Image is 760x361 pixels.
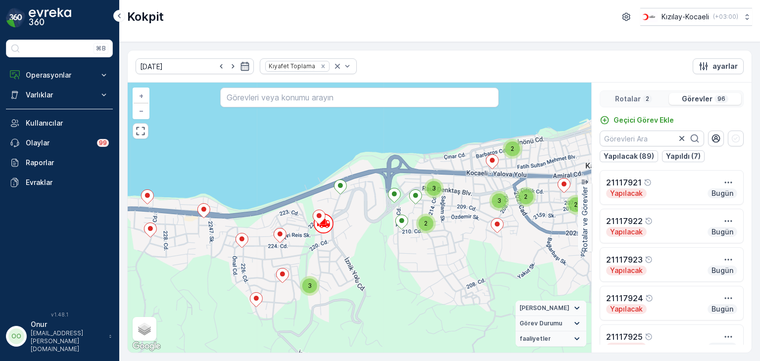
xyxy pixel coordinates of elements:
[711,266,734,275] p: Bugün
[130,340,163,353] a: Bu bölgeyi Google Haritalar'da açın (yeni pencerede açılır)
[566,195,586,215] div: 2
[606,177,642,188] p: 21117921
[682,94,712,104] p: Görevler
[516,187,536,207] div: 2
[609,188,644,198] p: Yapılacak
[139,106,144,115] span: −
[662,12,709,22] p: Kızılay-Kocaeli
[574,201,577,208] span: 2
[139,91,143,100] span: +
[6,113,113,133] a: Kullanıcılar
[6,153,113,173] a: Raporlar
[711,304,734,314] p: Bugün
[614,115,674,125] p: Geçici Görev Ekle
[516,331,586,347] summary: faaliyetler
[6,85,113,105] button: Varlıklar
[711,227,734,237] p: Bugün
[26,138,91,148] p: Olaylar
[609,227,644,237] p: Yapılacak
[134,103,148,118] a: Uzaklaştır
[609,304,644,314] p: Yapılacak
[600,115,674,125] a: Geçici Görev Ekle
[609,343,644,353] p: Yapılacak
[520,319,562,327] span: Görev Durumu
[6,65,113,85] button: Operasyonlar
[6,133,113,153] a: Olaylar99
[606,215,643,227] p: 21117922
[693,58,744,74] button: ayarlar
[26,158,109,168] p: Raporlar
[516,316,586,331] summary: Görev Durumu
[99,139,107,147] p: 99
[713,13,738,21] p: ( +03:00 )
[712,61,738,71] p: ayarlar
[489,191,509,211] div: 3
[266,61,317,71] div: Kıyafet Toplama
[31,329,104,353] p: [EMAIL_ADDRESS][PERSON_NAME][DOMAIN_NAME]
[308,282,312,289] span: 3
[615,94,641,104] p: Rotalar
[503,139,522,159] div: 2
[29,8,71,28] img: logo_dark-DEwI_e13.png
[600,150,658,162] button: Yapılacak (89)
[432,184,436,192] span: 3
[8,328,24,344] div: OO
[300,276,320,296] div: 3
[662,150,705,162] button: Yapıldı (7)
[711,188,734,198] p: Bugün
[416,214,436,233] div: 2
[424,220,427,227] span: 2
[716,95,726,103] p: 96
[318,62,329,70] div: Remove Kıyafet Toplama
[26,90,93,100] p: Varlıklar
[640,11,658,22] img: k%C4%B1z%C4%B1lay_0jL9uU1.png
[127,9,164,25] p: Kokpit
[609,266,644,275] p: Yapılacak
[26,178,109,187] p: Evraklar
[604,151,654,161] p: Yapılacak (89)
[497,197,501,204] span: 3
[220,88,498,107] input: Görevleri veya konumu arayın
[606,331,643,343] p: 21117925
[511,145,514,152] span: 2
[645,294,653,302] div: Yardım Araç İkonu
[134,89,148,103] a: Yakınlaştır
[645,95,650,103] p: 2
[6,312,113,317] span: v 1.48.1
[6,319,113,353] button: OOOnur[EMAIL_ADDRESS][PERSON_NAME][DOMAIN_NAME]
[640,8,752,26] button: Kızılay-Kocaeli(+03:00)
[606,292,643,304] p: 21117924
[136,58,254,74] input: dd/mm/yyyy
[711,343,734,353] p: Bugün
[520,304,570,312] span: [PERSON_NAME]
[606,254,643,266] p: 21117923
[520,335,551,343] span: faaliyetler
[645,256,653,264] div: Yardım Araç İkonu
[6,173,113,192] a: Evraklar
[600,131,704,146] input: Görevleri Ara
[26,70,93,80] p: Operasyonlar
[130,340,163,353] img: Google
[424,179,444,198] div: 3
[580,186,590,252] p: Rotalar ve Görevler
[645,333,653,341] div: Yardım Araç İkonu
[644,179,652,186] div: Yardım Araç İkonu
[96,45,106,52] p: ⌘B
[524,193,527,200] span: 2
[645,217,653,225] div: Yardım Araç İkonu
[31,319,104,329] p: Onur
[26,118,109,128] p: Kullanıcılar
[516,301,586,316] summary: [PERSON_NAME]
[666,151,701,161] p: Yapıldı (7)
[6,8,26,28] img: logo
[134,318,155,340] a: Layers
